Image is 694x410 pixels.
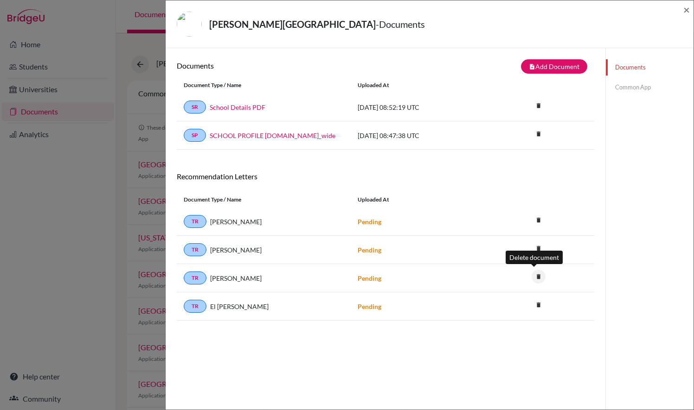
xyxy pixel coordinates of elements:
[351,131,490,140] div: [DATE] 08:47:38 UTC
[184,215,206,228] a: TR
[532,128,546,141] a: delete
[532,241,546,255] i: delete
[184,271,206,284] a: TR
[606,79,694,95] a: Common App
[184,129,206,142] a: SP
[209,19,376,30] strong: [PERSON_NAME][GEOGRAPHIC_DATA]
[532,100,546,113] a: delete
[376,19,425,30] span: - Documents
[184,243,206,256] a: TR
[358,246,381,254] strong: Pending
[358,303,381,310] strong: Pending
[210,217,262,227] span: [PERSON_NAME]
[532,99,546,113] i: delete
[521,59,587,74] button: note_addAdd Document
[506,251,563,264] div: Delete document
[532,271,546,284] a: delete
[683,3,690,16] span: ×
[683,4,690,15] button: Close
[532,299,546,312] a: delete
[177,61,386,70] h6: Documents
[177,196,351,204] div: Document Type / Name
[351,196,490,204] div: Uploaded at
[177,81,351,89] div: Document Type / Name
[532,214,546,227] a: delete
[210,273,262,283] span: [PERSON_NAME]
[532,270,546,284] i: delete
[177,172,594,181] h6: Recommendation Letters
[351,81,490,89] div: Uploaded at
[210,131,335,140] a: SCHOOL PROFILE [DOMAIN_NAME]_wide
[532,298,546,312] i: delete
[210,245,262,255] span: [PERSON_NAME]
[210,302,269,311] span: El [PERSON_NAME]
[532,127,546,141] i: delete
[351,102,490,112] div: [DATE] 08:52:19 UTC
[532,243,546,255] a: delete
[210,102,265,112] a: School Details PDF
[532,213,546,227] i: delete
[606,59,694,76] a: Documents
[358,218,381,226] strong: Pending
[358,274,381,282] strong: Pending
[529,63,535,70] i: note_add
[184,101,206,114] a: SR
[184,300,206,313] a: TR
